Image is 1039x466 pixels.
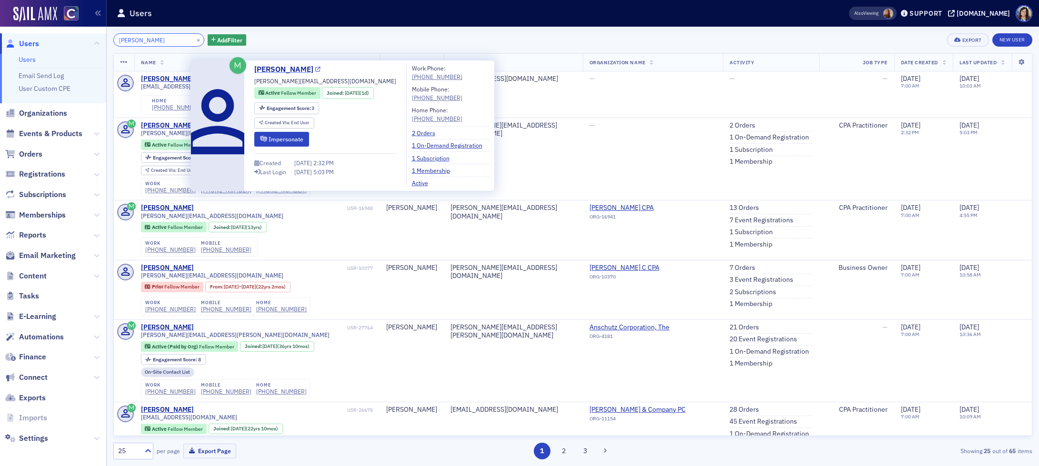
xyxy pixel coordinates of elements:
[57,6,79,22] a: View Homepage
[959,59,997,66] span: Last Updated
[141,204,194,212] div: [PERSON_NAME]
[113,33,204,47] input: Search…
[153,154,198,161] span: Engagement Score :
[141,341,239,352] div: Active (Paid by Org): Active (Paid by Org): Fellow Member
[5,169,65,179] a: Registrations
[412,85,462,102] div: Mobile Phone:
[589,264,676,272] span: Fleming Angela C CPA
[826,264,887,272] div: Business Owner
[141,166,201,176] div: Created Via: End User
[589,204,676,212] span: Angela M. Elefsiades CPA
[254,118,314,129] div: Created Via: End User
[231,425,246,432] span: [DATE]
[959,271,981,278] time: 10:58 AM
[826,121,887,130] div: CPA Practitioner
[729,146,773,154] a: 1 Subscription
[241,283,256,290] span: [DATE]
[64,6,79,21] img: SailAMX
[589,121,595,129] span: —
[145,388,196,395] div: [PHONE_NUMBER]
[152,104,202,111] a: [PHONE_NUMBER]
[141,59,156,66] span: Name
[153,357,201,362] div: 8
[826,406,887,414] div: CPA Practitioner
[201,300,251,306] div: mobile
[901,271,919,278] time: 7:00 AM
[141,331,330,338] span: [PERSON_NAME][EMAIL_ADDRESS][PERSON_NAME][DOMAIN_NAME]
[5,230,46,240] a: Reports
[5,189,66,200] a: Subscriptions
[5,271,47,281] a: Content
[412,72,462,81] div: [PHONE_NUMBER]
[145,141,202,148] a: Active Fellow Member
[141,121,194,130] a: [PERSON_NAME]
[5,393,46,403] a: Exports
[854,10,879,17] span: Viewing
[141,75,194,83] div: [PERSON_NAME]
[145,306,196,313] a: [PHONE_NUMBER]
[412,129,442,137] a: 2 Orders
[1008,446,1018,455] strong: 65
[195,265,373,271] div: USR-10377
[145,224,202,230] a: Active Fellow Member
[256,388,307,395] a: [PHONE_NUMBER]
[201,388,251,395] div: [PHONE_NUMBER]
[883,9,893,19] span: Sheila Duggan
[168,141,203,148] span: Fellow Member
[208,34,247,46] button: AddFilter
[152,98,202,104] div: home
[901,59,938,66] span: Date Created
[982,446,992,455] strong: 25
[733,446,1032,455] div: Showing out of items
[153,356,198,363] span: Engagement Score :
[959,331,981,337] time: 10:36 AM
[412,141,490,149] a: 1 On-Demand Registration
[959,323,979,331] span: [DATE]
[5,210,66,220] a: Memberships
[254,132,309,147] button: Impersonate
[141,414,237,421] span: [EMAIL_ADDRESS][DOMAIN_NAME]
[141,152,206,163] div: Engagement Score: 3
[412,93,462,102] div: [PHONE_NUMBER]
[19,230,46,240] span: Reports
[412,154,457,162] a: 1 Subscription
[294,159,313,167] span: [DATE]
[386,59,418,66] span: First Name
[19,352,46,362] span: Finance
[262,343,310,349] div: (36yrs 10mos)
[959,121,979,129] span: [DATE]
[256,300,307,306] div: home
[145,300,196,306] div: work
[151,167,178,173] span: Created Via :
[195,325,373,331] div: USR-27764
[231,224,246,230] span: [DATE]
[19,332,64,342] span: Automations
[145,181,196,187] div: work
[231,224,262,230] div: (13yrs)
[589,323,676,332] a: Anschutz Corporation, The
[145,382,196,388] div: work
[901,263,920,272] span: [DATE]
[145,343,234,349] a: Active (Paid by Org) Fellow Member
[256,306,307,313] a: [PHONE_NUMBER]
[555,443,572,459] button: 2
[729,300,772,308] a: 1 Membership
[141,264,194,272] a: [PERSON_NAME]
[213,426,231,432] span: Joined :
[294,168,313,176] span: [DATE]
[412,64,462,81] div: Work Phone:
[152,343,199,350] span: Active (Paid by Org)
[141,406,194,414] div: [PERSON_NAME]
[959,129,978,136] time: 5:03 PM
[589,204,676,212] a: [PERSON_NAME] CPA
[729,228,773,237] a: 1 Subscription
[19,311,56,322] span: E-Learning
[729,406,759,414] a: 28 Orders
[412,106,462,123] div: Home Phone:
[5,372,48,383] a: Connect
[254,102,319,114] div: Engagement Score: 3
[345,89,369,97] div: (1d)
[164,283,200,290] span: Fellow Member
